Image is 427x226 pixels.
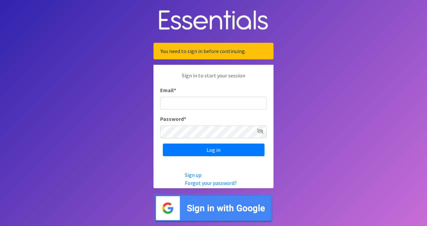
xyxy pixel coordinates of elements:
[153,194,274,223] img: Sign in with Google
[184,116,186,122] abbr: required
[160,86,176,94] label: Email
[160,71,267,86] p: Sign in to start your session
[185,180,237,186] a: Forgot your password?
[174,87,176,93] abbr: required
[160,115,186,123] label: Password
[153,3,274,38] img: Human Essentials
[185,172,201,178] a: Sign up
[163,144,265,156] input: Log in
[153,43,274,59] div: You need to sign in before continuing.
